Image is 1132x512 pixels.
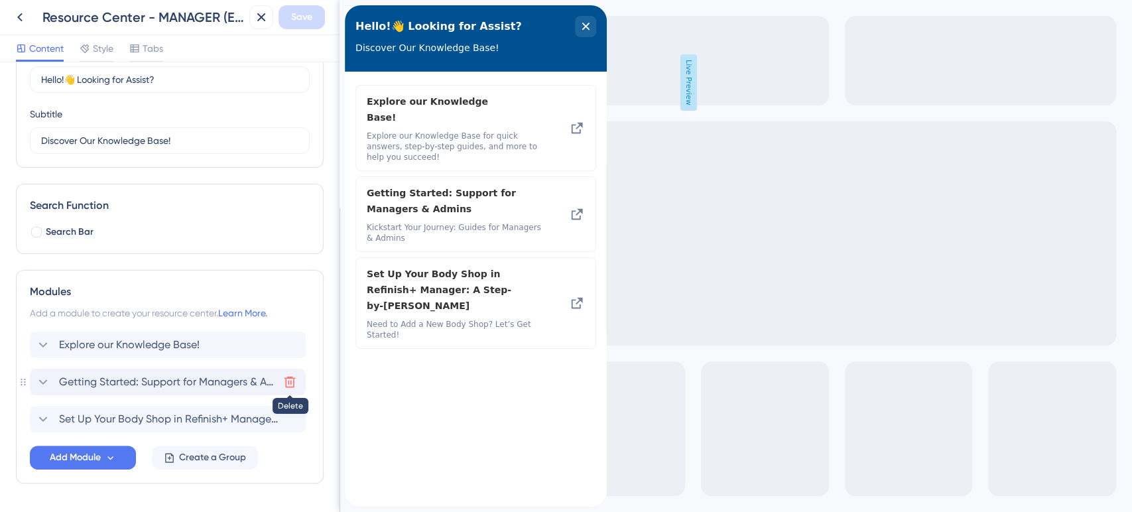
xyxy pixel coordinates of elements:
[30,332,310,358] div: Explore our Knowledge Base!
[30,308,218,318] span: Add a module to create your resource center.
[93,40,113,56] span: Style
[143,40,163,56] span: Tabs
[341,54,357,111] span: Live Preview
[59,337,200,353] span: Explore our Knowledge Base!
[230,11,251,32] div: close resource center
[22,261,175,308] span: Set Up Your Body Shop in Refinish+ Manager: A Step-by-[PERSON_NAME]
[22,88,196,157] div: Explore our Knowledge Base!
[152,446,258,470] button: Create a Group
[30,198,310,214] div: Search Function
[42,8,244,27] div: Resource Center - MANAGER (EN) Sales/Service
[218,308,267,318] a: Learn More.
[291,9,312,25] span: Save
[279,5,325,29] button: Save
[11,11,177,31] span: Hello!👋 Looking for Assist?
[22,125,196,157] span: Explore our Knowledge Base for quick answers, step-by-step guides, and more to help you succeed!
[41,133,298,148] input: Description
[46,224,94,240] span: Search Bar
[49,7,54,17] div: 3
[30,406,310,432] div: Set Up Your Body Shop in Refinish+ Manager: A Step-by-[PERSON_NAME]
[30,284,310,300] div: Modules
[59,411,278,427] span: Set Up Your Body Shop in Refinish+ Manager: A Step-by-[PERSON_NAME]
[41,72,298,87] input: Title
[22,261,196,335] div: Set Up Your Body Shop in Refinish+ Manager: A Step-by-Step Guide
[22,314,196,335] span: Need to Add a New Body Shop? Let’s Get Started!
[179,450,246,466] span: Create a Group
[30,369,310,395] div: Getting Started: Support for Managers & AdminsDelete
[50,450,101,466] span: Add Module
[11,37,155,48] span: Discover Our Knowledge Base!
[22,217,196,238] span: Kickstart Your Journey: Guides for Managers & Admins
[59,374,278,390] span: Getting Started: Support for Managers & Admins
[22,180,175,212] span: Getting Started: Support for Managers & Admins
[22,180,196,238] div: Getting Started: Support for Managers & Admins
[30,446,136,470] button: Add Module
[30,106,62,122] div: Subtitle
[22,88,175,120] span: Explore our Knowledge Base!
[29,40,64,56] span: Content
